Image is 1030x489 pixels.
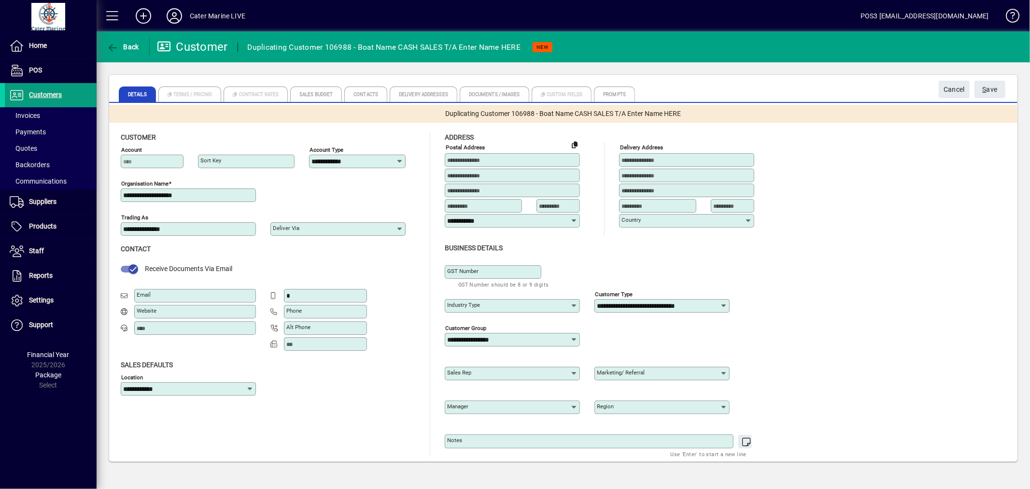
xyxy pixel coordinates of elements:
[5,239,97,263] a: Staff
[446,109,681,119] span: Duplicating Customer 106988 - Boat Name CASH SALES T/A Enter Name HERE
[983,82,998,98] span: ave
[5,264,97,288] a: Reports
[5,58,97,83] a: POS
[445,244,503,252] span: Business details
[121,361,173,369] span: Sales defaults
[5,215,97,239] a: Products
[29,42,47,49] span: Home
[29,222,56,230] span: Products
[5,190,97,214] a: Suppliers
[35,371,61,379] span: Package
[621,216,641,223] mat-label: Country
[458,279,549,290] mat-hint: GST Number should be 8 or 9 digits
[97,38,150,56] app-page-header-button: Back
[445,133,474,141] span: Address
[121,245,151,253] span: Contact
[5,140,97,157] a: Quotes
[200,157,221,164] mat-label: Sort key
[671,448,747,460] mat-hint: Use 'Enter' to start a new line
[447,437,462,444] mat-label: Notes
[104,38,141,56] button: Back
[5,124,97,140] a: Payments
[447,403,468,410] mat-label: Manager
[595,290,633,297] mat-label: Customer type
[447,369,471,376] mat-label: Sales rep
[5,107,97,124] a: Invoices
[273,225,299,231] mat-label: Deliver via
[137,291,151,298] mat-label: Email
[5,173,97,189] a: Communications
[983,86,987,93] span: S
[286,307,302,314] mat-label: Phone
[121,214,148,221] mat-label: Trading as
[128,7,159,25] button: Add
[939,81,970,98] button: Cancel
[29,247,44,255] span: Staff
[29,198,56,205] span: Suppliers
[190,8,245,24] div: Cater Marine LIVE
[445,324,486,331] mat-label: Customer group
[145,265,232,273] span: Receive Documents Via Email
[29,272,53,279] span: Reports
[861,8,989,24] div: POS3 [EMAIL_ADDRESS][DOMAIN_NAME]
[29,91,62,99] span: Customers
[536,44,549,50] span: NEW
[10,161,50,169] span: Backorders
[999,2,1018,33] a: Knowledge Base
[974,81,1005,98] button: Save
[10,144,37,152] span: Quotes
[447,268,479,274] mat-label: GST Number
[10,128,46,136] span: Payments
[310,146,343,153] mat-label: Account Type
[447,302,480,308] mat-label: Industry type
[597,369,645,376] mat-label: Marketing/ Referral
[5,157,97,173] a: Backorders
[107,43,139,51] span: Back
[29,296,54,304] span: Settings
[248,40,521,55] div: Duplicating Customer 106988 - Boat Name CASH SALES T/A Enter Name HERE
[157,39,228,55] div: Customer
[121,133,156,141] span: Customer
[5,34,97,58] a: Home
[5,313,97,337] a: Support
[944,82,965,98] span: Cancel
[121,374,143,380] mat-label: Location
[10,112,40,119] span: Invoices
[159,7,190,25] button: Profile
[29,66,42,74] span: POS
[121,146,142,153] mat-label: Account
[29,321,53,329] span: Support
[286,324,310,331] mat-label: Alt Phone
[28,351,70,359] span: Financial Year
[10,177,67,185] span: Communications
[597,403,614,410] mat-label: Region
[137,307,156,314] mat-label: Website
[567,137,582,152] button: Copy to Delivery address
[121,180,169,187] mat-label: Organisation name
[5,288,97,313] a: Settings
